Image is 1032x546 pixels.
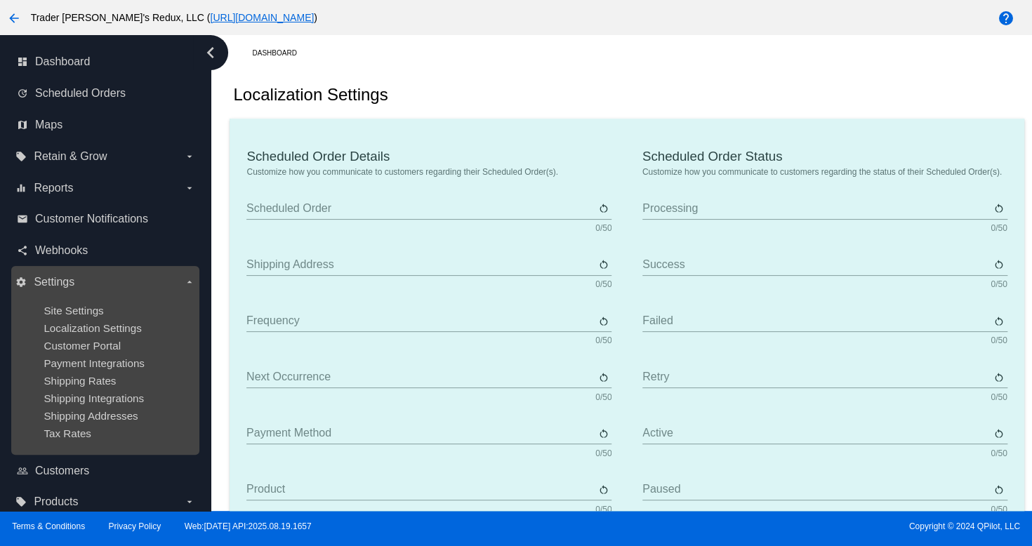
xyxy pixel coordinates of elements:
[15,151,27,162] i: local_offer
[44,305,103,317] a: Site Settings
[17,119,28,131] i: map
[998,10,1014,27] mat-icon: help
[210,12,314,23] a: [URL][DOMAIN_NAME]
[17,460,195,482] a: people_outline Customers
[34,150,107,163] span: Retain & Grow
[17,51,195,73] a: dashboard Dashboard
[35,119,62,131] span: Maps
[6,10,22,27] mat-icon: arrow_back
[184,496,195,507] i: arrow_drop_down
[17,239,195,262] a: share Webhooks
[31,12,317,23] span: Trader [PERSON_NAME]'s Redux, LLC ( )
[44,357,145,369] a: Payment Integrations
[17,114,195,136] a: map Maps
[109,521,161,531] a: Privacy Policy
[17,465,28,477] i: people_outline
[35,87,126,100] span: Scheduled Orders
[17,208,195,230] a: email Customer Notifications
[199,41,222,64] i: chevron_left
[34,182,73,194] span: Reports
[252,42,309,64] a: Dashboard
[35,213,148,225] span: Customer Notifications
[233,85,388,105] h2: Localization Settings
[44,427,91,439] a: Tax Rates
[44,410,138,422] a: Shipping Addresses
[184,182,195,194] i: arrow_drop_down
[184,277,195,288] i: arrow_drop_down
[15,182,27,194] i: equalizer
[15,496,27,507] i: local_offer
[44,375,116,387] a: Shipping Rates
[185,521,312,531] a: Web:[DATE] API:2025.08.19.1657
[17,82,195,105] a: update Scheduled Orders
[184,151,195,162] i: arrow_drop_down
[35,465,89,477] span: Customers
[15,277,27,288] i: settings
[44,392,144,404] a: Shipping Integrations
[528,521,1020,531] span: Copyright © 2024 QPilot, LLC
[35,55,90,68] span: Dashboard
[34,495,78,508] span: Products
[17,88,28,99] i: update
[44,340,121,352] a: Customer Portal
[17,213,28,225] i: email
[44,322,141,334] a: Localization Settings
[34,276,74,288] span: Settings
[12,521,85,531] a: Terms & Conditions
[17,56,28,67] i: dashboard
[17,245,28,256] i: share
[35,244,88,257] span: Webhooks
